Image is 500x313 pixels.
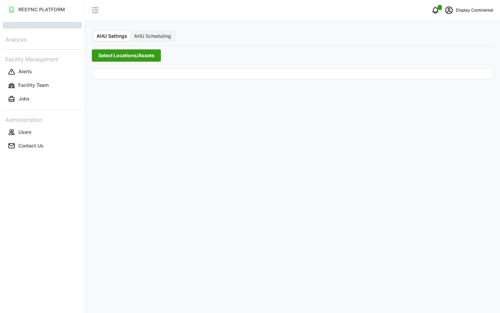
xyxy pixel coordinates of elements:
[456,7,493,14] p: Display Continental
[3,92,82,106] a: Jobs
[97,33,127,39] span: AHU Settings
[134,33,171,39] span: AHU Scheduling
[3,34,82,44] p: Analysis
[18,95,30,102] p: Jobs
[18,6,65,13] p: RESYNC PLATFORM
[442,3,456,17] button: schedule
[18,142,44,149] p: Contact Us
[429,3,442,17] button: notifications
[18,68,32,75] p: Alerts
[92,49,161,62] button: Select Locations/Assets
[3,93,82,105] button: Jobs
[3,3,82,16] button: RESYNC PLATFORM
[3,66,82,78] button: Alerts
[3,79,82,92] button: Facility Team
[3,65,82,79] a: Alerts
[3,126,82,138] button: Users
[3,125,82,139] a: Users
[18,129,32,136] p: Users
[3,54,82,64] p: Facility Management
[18,82,49,89] p: Facility Team
[98,50,154,61] span: Select Locations/Assets
[3,140,82,152] button: Contact Us
[3,114,82,124] p: Administration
